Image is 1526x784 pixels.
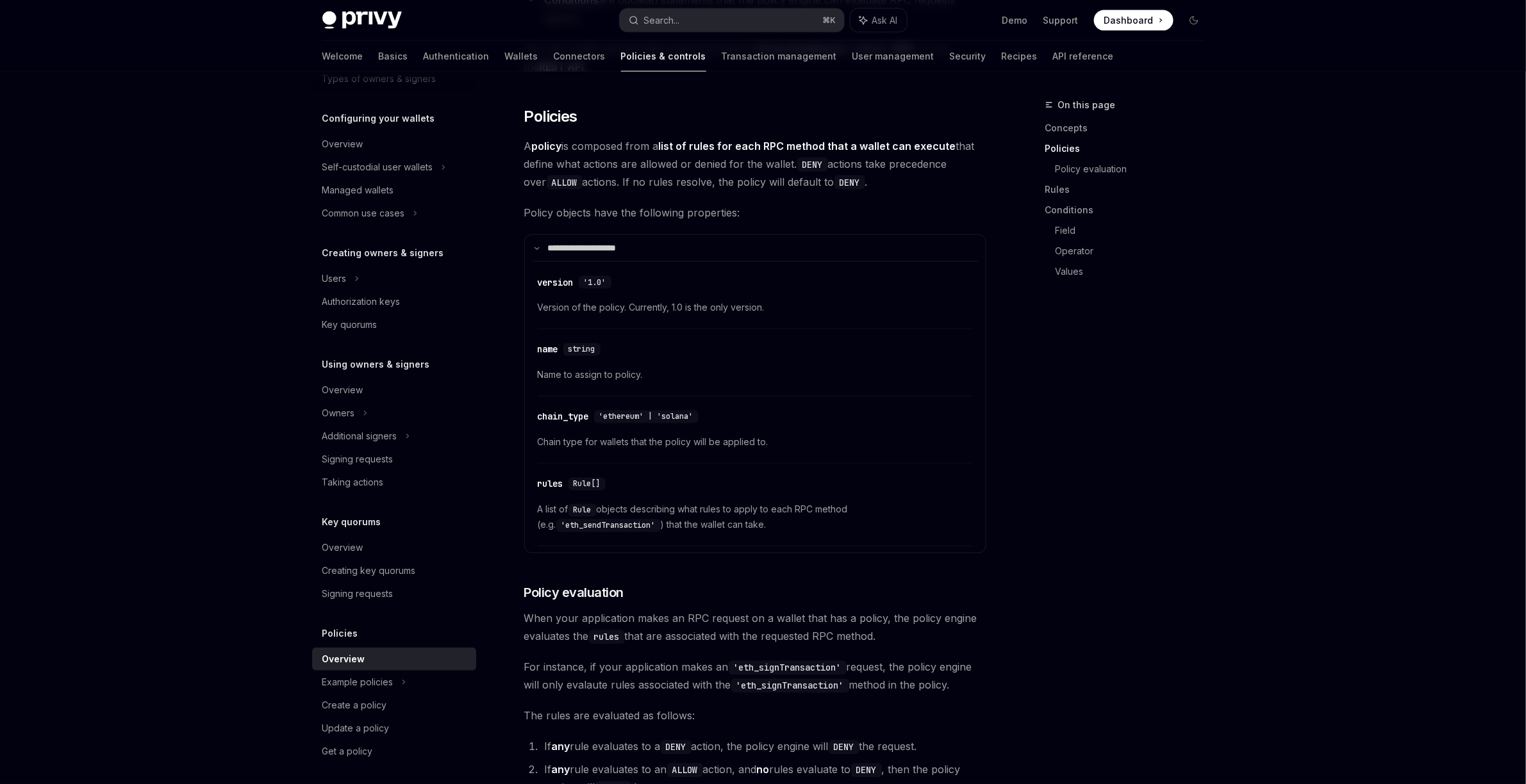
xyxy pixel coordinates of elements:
[834,176,865,190] code: DENY
[1056,220,1215,241] a: Field
[722,41,837,72] a: Transaction management
[524,610,986,646] span: When your application makes an RPC request on a wallet that has a policy, the policy engine evalu...
[322,429,397,444] div: Additional signers
[1058,97,1116,113] span: On this page
[312,559,476,582] a: Creating key quorums
[524,658,986,694] span: For instance, if your application makes an request, the policy engine will only evalaute rules as...
[322,651,365,667] div: Overview
[1056,241,1215,261] a: Operator
[379,41,408,72] a: Basics
[524,137,986,191] span: A is composed from a that define what actions are allowed or denied for the wallet. actions take ...
[312,179,476,202] a: Managed wallets
[322,12,402,29] img: dark logo
[538,300,973,316] span: Version of the policy. Currently, 1.0 is the only version.
[505,41,538,72] a: Wallets
[950,41,986,72] a: Security
[322,563,416,578] div: Creating key quorums
[538,368,973,383] span: Name to assign to policy.
[574,479,601,489] span: Rule[]
[1053,41,1114,72] a: API reference
[1056,159,1215,179] a: Policy evaluation
[584,277,606,288] span: '1.0'
[851,764,882,778] code: DENY
[538,435,973,450] span: Chain type for wallets that the policy will be applied to.
[556,519,661,532] code: 'eth_sendTransaction'
[312,694,476,717] a: Create a policy
[589,630,625,644] code: rules
[1045,118,1215,138] a: Concepts
[1094,10,1174,31] a: Dashboard
[322,744,373,759] div: Get a policy
[552,740,570,753] strong: any
[322,41,363,72] a: Welcome
[823,15,836,26] span: ⌘ K
[312,582,476,605] a: Signing requests
[621,41,706,72] a: Policies & controls
[524,204,986,222] span: Policy objects have the following properties:
[312,717,476,740] a: Update a policy
[312,648,476,671] a: Overview
[541,738,986,756] li: If rule evaluates to a action, the policy engine will the request.
[731,679,849,693] code: 'eth_signTransaction'
[322,721,390,736] div: Update a policy
[1045,138,1215,159] a: Policies
[1045,200,1215,220] a: Conditions
[757,764,770,776] strong: no
[524,106,577,127] span: Policies
[312,379,476,402] a: Overview
[322,294,401,309] div: Authorization keys
[1184,10,1204,31] button: Toggle dark mode
[729,661,847,675] code: 'eth_signTransaction'
[322,405,355,421] div: Owners
[322,626,358,641] h5: Policies
[852,41,934,72] a: User management
[1045,179,1215,200] a: Rules
[538,276,574,289] div: version
[797,158,828,172] code: DENY
[322,136,363,152] div: Overview
[540,60,585,74] a: REST API
[568,345,595,355] span: string
[829,740,859,755] code: DENY
[322,271,347,286] div: Users
[312,290,476,313] a: Authorization keys
[322,514,381,530] h5: Key quorums
[312,471,476,494] a: Taking actions
[524,707,986,725] span: The rules are evaluated as follows:
[312,448,476,471] a: Signing requests
[1002,41,1038,72] a: Recipes
[322,206,405,221] div: Common use cases
[547,176,583,190] code: ALLOW
[312,536,476,559] a: Overview
[312,133,476,156] a: Overview
[322,452,394,467] div: Signing requests
[1043,14,1079,27] a: Support
[322,317,377,332] div: Key quorums
[644,13,680,28] div: Search...
[568,504,597,517] code: Rule
[1104,14,1154,27] span: Dashboard
[659,140,956,152] strong: list of rules for each RPC method that a wallet can execute
[322,540,363,555] div: Overview
[322,586,394,601] div: Signing requests
[532,140,562,152] strong: policy
[322,183,394,198] div: Managed wallets
[322,382,363,398] div: Overview
[538,411,589,423] div: chain_type
[872,14,898,27] span: Ask AI
[599,412,693,422] span: 'ethereum' | 'solana'
[538,502,973,533] span: A list of objects describing what rules to apply to each RPC method (e.g. ) that the wallet can t...
[322,674,394,690] div: Example policies
[667,764,703,778] code: ALLOW
[552,764,570,776] strong: any
[620,9,844,32] button: Search...⌘K
[322,357,430,372] h5: Using owners & signers
[312,740,476,763] a: Get a policy
[322,698,387,713] div: Create a policy
[322,475,384,490] div: Taking actions
[424,41,490,72] a: Authentication
[322,245,444,261] h5: Creating owners & signers
[554,41,606,72] a: Connectors
[538,478,563,491] div: rules
[322,159,433,175] div: Self-custodial user wallets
